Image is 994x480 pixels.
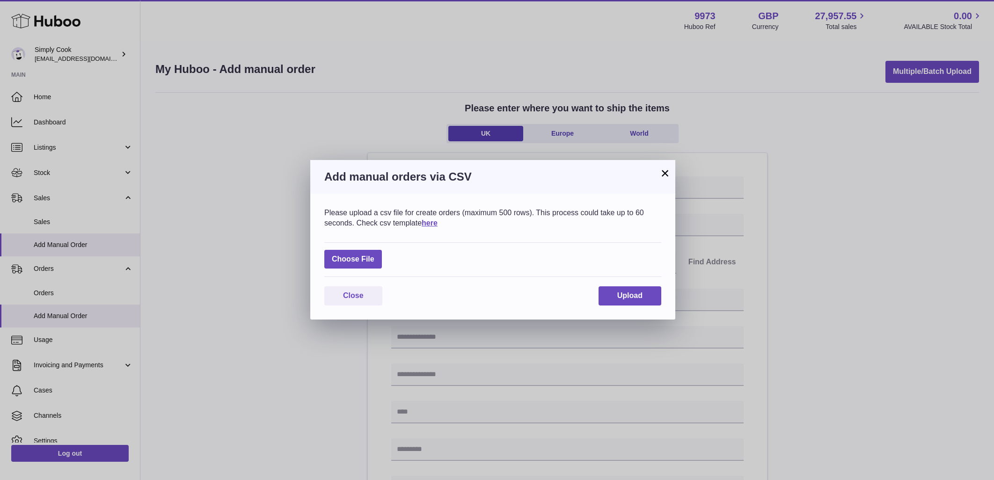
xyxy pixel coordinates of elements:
span: Close [343,291,364,299]
button: Upload [599,286,661,305]
span: Choose File [324,250,382,269]
div: Please upload a csv file for create orders (maximum 500 rows). This process could take up to 60 s... [324,208,661,228]
button: × [659,167,671,179]
button: Close [324,286,382,305]
a: here [422,219,438,227]
span: Upload [617,291,643,299]
h3: Add manual orders via CSV [324,169,661,184]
